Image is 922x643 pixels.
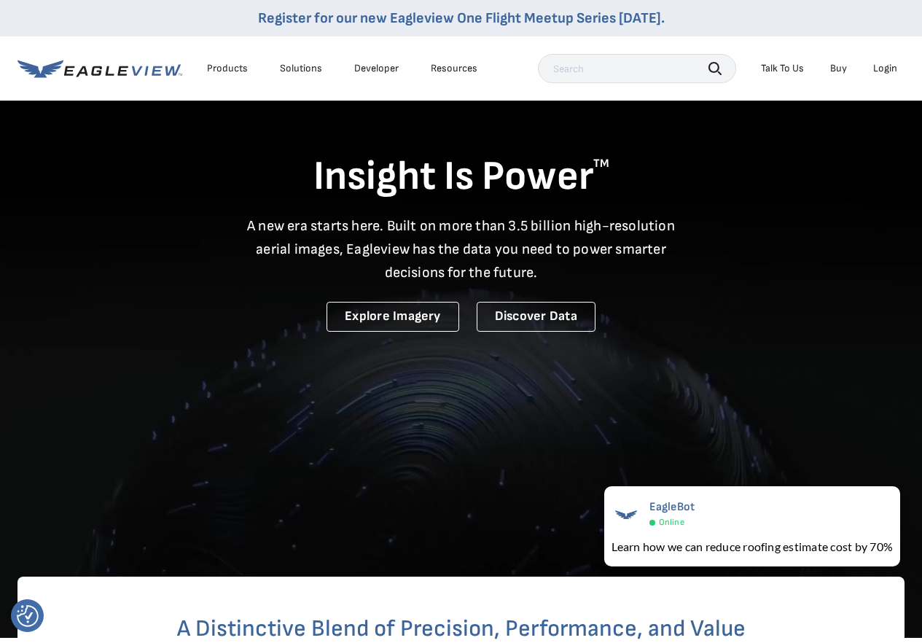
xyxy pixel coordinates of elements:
[649,500,695,514] span: EagleBot
[258,9,665,27] a: Register for our new Eagleview One Flight Meetup Series [DATE].
[238,214,684,284] p: A new era starts here. Built on more than 3.5 billion high-resolution aerial images, Eagleview ha...
[17,605,39,627] button: Consent Preferences
[431,62,477,75] div: Resources
[593,157,609,171] sup: TM
[354,62,399,75] a: Developer
[612,500,641,529] img: EagleBot
[538,54,736,83] input: Search
[873,62,897,75] div: Login
[17,152,905,203] h1: Insight Is Power
[17,605,39,627] img: Revisit consent button
[76,617,846,641] h2: A Distinctive Blend of Precision, Performance, and Value
[761,62,804,75] div: Talk To Us
[830,62,847,75] a: Buy
[659,517,684,528] span: Online
[327,302,459,332] a: Explore Imagery
[612,538,893,556] div: Learn how we can reduce roofing estimate cost by 70%
[477,302,595,332] a: Discover Data
[280,62,322,75] div: Solutions
[207,62,248,75] div: Products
